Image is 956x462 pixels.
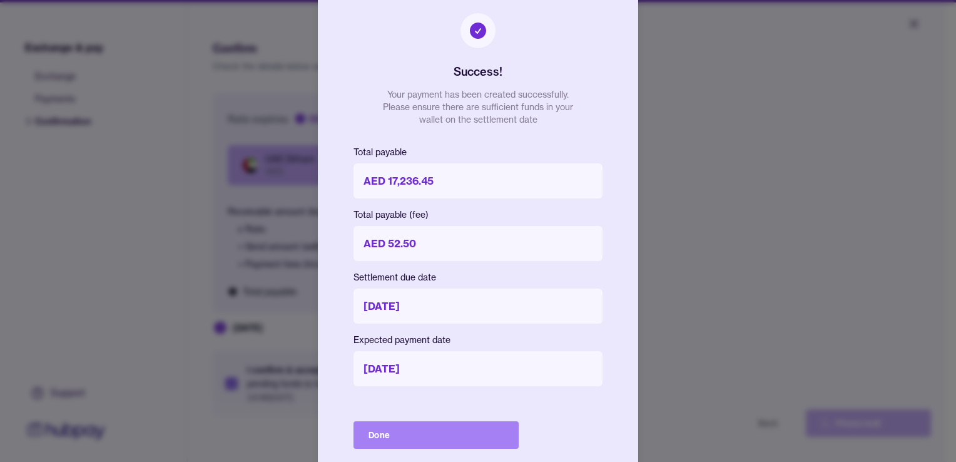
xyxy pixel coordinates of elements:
p: [DATE] [353,351,603,386]
p: Settlement due date [353,271,603,284]
p: Total payable [353,146,603,158]
h2: Success! [454,63,502,81]
p: [DATE] [353,289,603,324]
p: AED 52.50 [353,226,603,261]
p: Total payable (fee) [353,208,603,221]
p: Your payment has been created successfully. Please ensure there are sufficient funds in your wall... [378,88,578,126]
button: Done [353,421,519,449]
p: Expected payment date [353,334,603,346]
p: AED 17,236.45 [353,163,603,198]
